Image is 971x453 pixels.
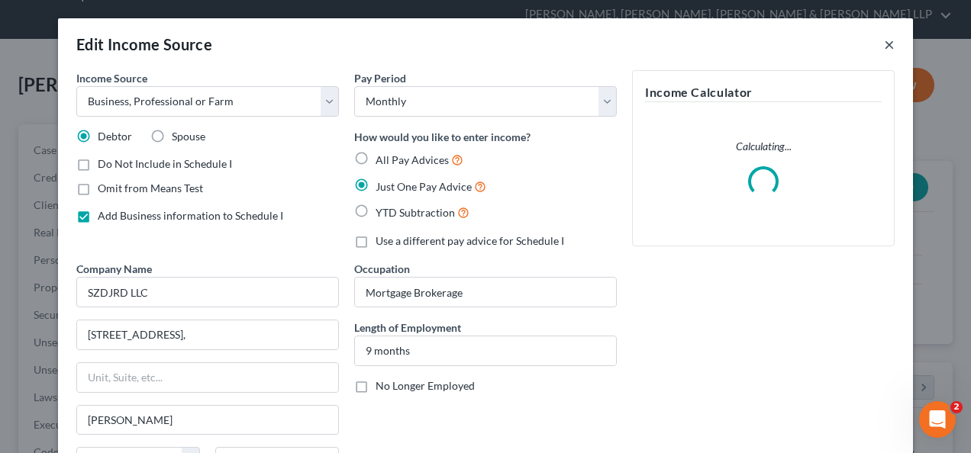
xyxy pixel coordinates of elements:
label: Occupation [354,261,410,277]
span: Company Name [76,262,152,275]
label: Pay Period [354,70,406,86]
span: All Pay Advices [376,153,449,166]
span: Do Not Include in Schedule I [98,157,232,170]
span: Use a different pay advice for Schedule I [376,234,564,247]
span: Income Source [76,72,147,85]
input: Search company by name... [76,277,339,307]
span: No Longer Employed [376,379,475,392]
input: Enter address... [77,320,338,349]
span: 2 [950,401,963,413]
input: Unit, Suite, etc... [77,363,338,392]
iframe: Intercom live chat [919,401,956,438]
span: Debtor [98,130,132,143]
span: Spouse [172,130,205,143]
h5: Income Calculator [645,83,882,102]
input: ex: 2 years [355,336,616,365]
p: Calculating... [645,139,882,154]
input: Enter city... [77,406,338,435]
label: Length of Employment [354,320,461,336]
span: Just One Pay Advice [376,180,472,193]
label: How would you like to enter income? [354,129,531,145]
button: × [884,35,895,53]
span: YTD Subtraction [376,206,455,219]
span: Omit from Means Test [98,182,203,194]
div: Edit Income Source [76,34,212,55]
input: -- [355,278,616,307]
span: Add Business information to Schedule I [98,209,283,222]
